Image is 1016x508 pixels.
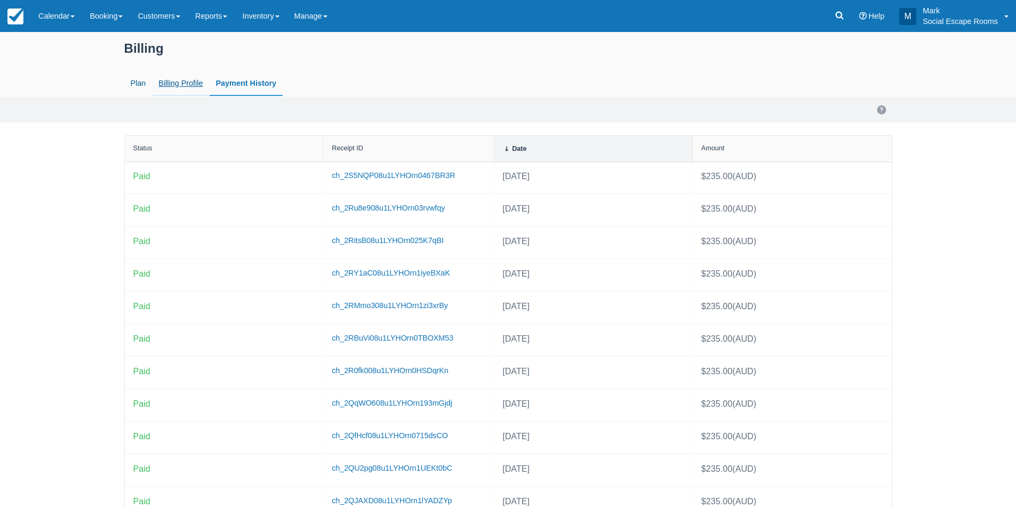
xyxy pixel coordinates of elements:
[124,71,153,96] a: Plan
[701,430,756,443] div: $235.00 ( AUD )
[332,399,452,407] a: ch_2QqWO608u1LYHOrn193mGjdj
[502,398,530,410] div: [DATE]
[859,12,867,20] i: Help
[502,430,530,443] div: [DATE]
[701,170,756,183] div: $235.00 ( AUD )
[124,38,892,69] div: Billing
[332,431,448,440] a: ch_2QfHcf08u1LYHOrn0715dsCO
[210,71,283,96] a: Payment History
[869,12,885,20] span: Help
[701,235,756,248] div: $235.00 ( AUD )
[133,235,150,248] div: Paid
[701,398,756,410] div: $235.00 ( AUD )
[332,269,450,277] a: ch_2RY1aC08u1LYHOrn1iyeBXaK
[701,495,756,508] div: $235.00 ( AUD )
[133,203,150,215] div: Paid
[332,144,363,152] div: Receipt ID
[502,365,530,378] div: [DATE]
[133,333,150,345] div: Paid
[332,171,455,180] a: ch_2S5NQP08u1LYHOrn0467BR3R
[133,300,150,313] div: Paid
[502,170,530,183] div: [DATE]
[332,236,444,245] a: ch_2RitsB08u1LYHOrn025K7qBI
[133,268,150,280] div: Paid
[133,398,150,410] div: Paid
[701,268,756,280] div: $235.00 ( AUD )
[502,333,530,345] div: [DATE]
[332,464,452,472] a: ch_2QU2pg08u1LYHOrn1UEKt0bC
[502,268,530,280] div: [DATE]
[512,145,526,152] div: Date
[701,463,756,475] div: $235.00 ( AUD )
[899,8,916,25] div: M
[133,430,150,443] div: Paid
[502,300,530,313] div: [DATE]
[502,463,530,475] div: [DATE]
[332,301,448,310] a: ch_2RMmo308u1LYHOrn1zi3xrBy
[701,365,756,378] div: $235.00 ( AUD )
[332,204,445,212] a: ch_2Ru8e908u1LYHOrn03rvwfqy
[502,235,530,248] div: [DATE]
[701,144,724,152] div: Amount
[502,495,530,508] div: [DATE]
[7,9,23,25] img: checkfront-main-nav-mini-logo.png
[923,16,998,27] p: Social Escape Rooms
[133,495,150,508] div: Paid
[332,366,449,375] a: ch_2R0fk008u1LYHOrn0HSDqrKn
[133,144,153,152] div: Status
[502,203,530,215] div: [DATE]
[152,71,209,96] a: Billing Profile
[701,333,756,345] div: $235.00 ( AUD )
[133,170,150,183] div: Paid
[701,300,756,313] div: $235.00 ( AUD )
[332,496,452,505] a: ch_2QJAXD08u1LYHOrn1lYADZYp
[923,5,998,16] p: Mark
[133,365,150,378] div: Paid
[701,203,756,215] div: $235.00 ( AUD )
[133,463,150,475] div: Paid
[332,334,453,342] a: ch_2RBuVi08u1LYHOrn0TBOXM53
